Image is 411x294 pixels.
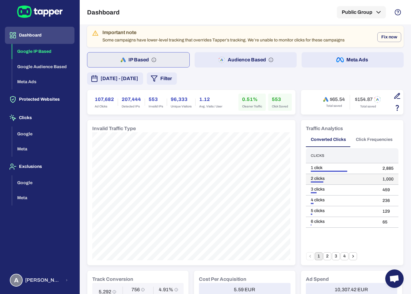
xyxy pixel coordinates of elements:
a: Google Audience Based [12,64,74,69]
span: Detected IPs [122,104,141,109]
h5: Dashboard [87,9,120,16]
a: Meta [12,195,74,200]
h6: $154.87 [355,96,373,103]
h6: $65.54 [330,96,345,103]
svg: IP based: Search, Display, and Shopping. [151,57,156,62]
h6: 553 [149,96,163,103]
svg: Conversion / Day [141,288,145,292]
h6: Invalid Traffic Type [92,125,136,132]
a: Google [12,131,74,136]
h6: 1.12 [199,96,222,103]
a: Google IP Based [12,48,74,54]
span: Avg. Visits / User [199,104,222,109]
h6: 207,444 [122,96,141,103]
a: Meta Ads [12,79,74,84]
button: Meta Ads [302,52,404,68]
h6: 5.59 EUR [234,287,255,293]
button: Google [12,175,74,191]
h6: 756 [131,287,140,293]
button: Protected Websites [5,91,74,108]
button: Go to page 4 [341,252,348,260]
svg: Audience based: Search, Display, Shopping, Video Performance Max, Demand Generation [268,57,273,62]
button: A[PERSON_NAME] [PERSON_NAME] Koutsogianni [5,271,74,289]
button: Fix now [377,32,401,42]
h6: 10,307.42 EUR [335,287,368,293]
button: page 1 [315,252,323,260]
div: 1 click [311,165,373,171]
a: Dashboard [5,32,74,37]
button: Dashboard [5,27,74,44]
td: 1,000 [378,174,398,185]
div: 5 clicks [311,208,373,214]
span: Ad Clicks [95,104,114,109]
button: Meta Ads [12,74,74,90]
span: Total saved [360,104,376,109]
span: Cleaner Traffic [242,104,262,109]
span: Click Saved [272,104,288,109]
h6: 553 [272,96,288,103]
button: Meta [12,141,74,157]
button: Google IP Based [12,44,74,59]
button: IP Based [87,52,190,68]
td: 65 [378,217,398,228]
span: [DATE] - [DATE] [101,75,138,82]
button: Converted Clicks [306,132,351,147]
button: Public Group [337,6,386,18]
a: Google [12,180,74,185]
button: Google Audience Based [12,59,74,75]
td: 236 [378,195,398,206]
h6: 96,333 [171,96,192,103]
button: Go to page 3 [332,252,340,260]
span: Invalid IPs [149,104,163,109]
div: 3 clicks [311,187,373,192]
button: Audience Based [195,52,297,68]
h6: Cost Per Acquisition [199,276,246,283]
button: Clicks [5,109,74,126]
h6: Track Conversion [92,276,133,283]
td: 2,885 [378,163,398,174]
nav: pagination navigation [306,252,357,260]
a: Protected Websites [5,96,74,102]
svg: Conversion Rate [174,288,178,292]
h6: Traffic Analytics [306,125,343,132]
a: Exclusions [5,164,74,169]
button: Go to next page [349,252,357,260]
th: Clicks [306,148,378,163]
button: Click Frequencies [351,132,398,147]
div: 6 clicks [311,219,373,224]
button: Exclusions [5,158,74,175]
div: Open chat [385,269,404,288]
a: Clicks [5,115,74,120]
div: A [10,274,23,287]
h6: Ad Spend [306,276,329,283]
button: Filter [147,72,177,85]
div: Some campaigns have lower-level tracking that overrides Tapper’s tracking. We’re unable to monito... [102,28,344,45]
div: 4 clicks [311,197,373,203]
span: Unique Visitors [171,104,192,109]
span: Total saved [326,104,342,108]
button: Meta [12,190,74,206]
h6: 0.51% [242,96,262,103]
h6: 4.91% [159,287,173,293]
button: [DATE] - [DATE] [87,72,143,85]
a: Meta [12,146,74,151]
button: Go to page 2 [323,252,331,260]
td: 129 [378,206,398,217]
button: Estimation based on the quantity of invalid click x cost-per-click. [392,103,402,113]
h6: 107,682 [95,96,114,103]
span: [PERSON_NAME] [PERSON_NAME] Koutsogianni [25,277,62,283]
td: 459 [378,185,398,195]
svg: Conversions [112,290,116,294]
div: 2 clicks [311,176,373,181]
button: Google [12,126,74,142]
div: Important note [102,29,344,36]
